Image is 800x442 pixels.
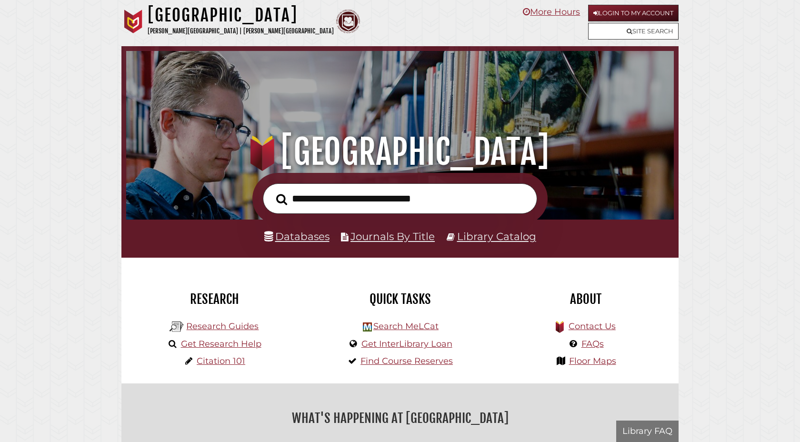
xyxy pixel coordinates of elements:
h2: What's Happening at [GEOGRAPHIC_DATA] [129,407,671,429]
a: Search MeLCat [373,321,439,331]
a: Login to My Account [588,5,679,21]
a: Get Research Help [181,339,261,349]
a: Get InterLibrary Loan [361,339,452,349]
a: Journals By Title [350,230,435,242]
h2: About [500,291,671,307]
p: [PERSON_NAME][GEOGRAPHIC_DATA] | [PERSON_NAME][GEOGRAPHIC_DATA] [148,26,334,37]
a: Find Course Reserves [360,356,453,366]
img: Calvin University [121,10,145,33]
a: Floor Maps [569,356,616,366]
a: Site Search [588,23,679,40]
img: Calvin Theological Seminary [336,10,360,33]
h1: [GEOGRAPHIC_DATA] [148,5,334,26]
button: Search [271,191,292,208]
a: More Hours [523,7,580,17]
i: Search [276,193,287,205]
a: Databases [264,230,330,242]
h2: Quick Tasks [314,291,486,307]
a: Library Catalog [457,230,536,242]
a: FAQs [581,339,604,349]
img: Hekman Library Logo [170,320,184,334]
a: Research Guides [186,321,259,331]
img: Hekman Library Logo [363,322,372,331]
h2: Research [129,291,300,307]
a: Citation 101 [197,356,245,366]
h1: [GEOGRAPHIC_DATA] [138,131,662,173]
a: Contact Us [569,321,616,331]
